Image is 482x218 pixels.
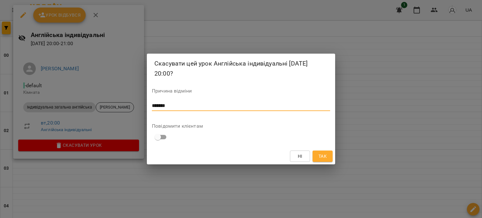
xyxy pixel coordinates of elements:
[152,88,330,93] label: Причина відміни
[298,152,303,160] span: Ні
[319,152,327,160] span: Так
[290,151,310,162] button: Ні
[154,59,328,78] h2: Скасувати цей урок Англійська індивідуальні [DATE] 20:00?
[313,151,333,162] button: Так
[152,124,330,129] label: Повідомити клієнтам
